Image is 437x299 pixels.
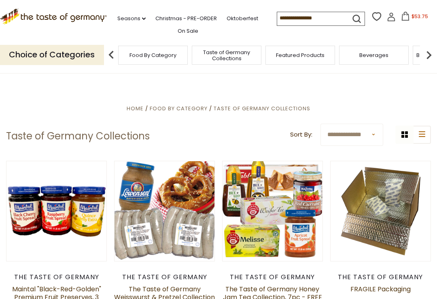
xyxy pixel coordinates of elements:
[330,273,431,281] div: The Taste of Germany
[350,284,411,294] a: FRAGILE Packaging
[421,47,437,63] img: next arrow
[155,14,217,23] a: Christmas - PRE-ORDER
[331,161,431,261] img: FRAGILE Packaging
[290,130,312,140] label: Sort By:
[115,161,214,261] img: The Taste of Germany Weisswurst & Pretzel Collection
[127,105,144,112] a: Home
[103,47,119,63] img: previous arrow
[223,161,322,261] img: The Taste of Germany Honey Jam Tea Collection, 7pc - FREE SHIPPING
[6,161,106,261] img: Maintal "Black-Red-Golden" Premium Fruit Preserves, 3 pack - SPECIAL PRICE
[222,273,323,281] div: The Taste of Germany
[6,273,107,281] div: The Taste of Germany
[6,130,150,142] h1: Taste of Germany Collections
[397,12,432,24] button: $53.75
[276,52,325,58] a: Featured Products
[178,27,198,36] a: On Sale
[227,14,258,23] a: Oktoberfest
[150,105,208,112] a: Food By Category
[412,13,428,20] span: $53.75
[114,273,215,281] div: The Taste of Germany
[194,49,259,61] a: Taste of Germany Collections
[129,52,176,58] a: Food By Category
[359,52,388,58] a: Beverages
[117,14,146,23] a: Seasons
[214,105,310,112] a: Taste of Germany Collections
